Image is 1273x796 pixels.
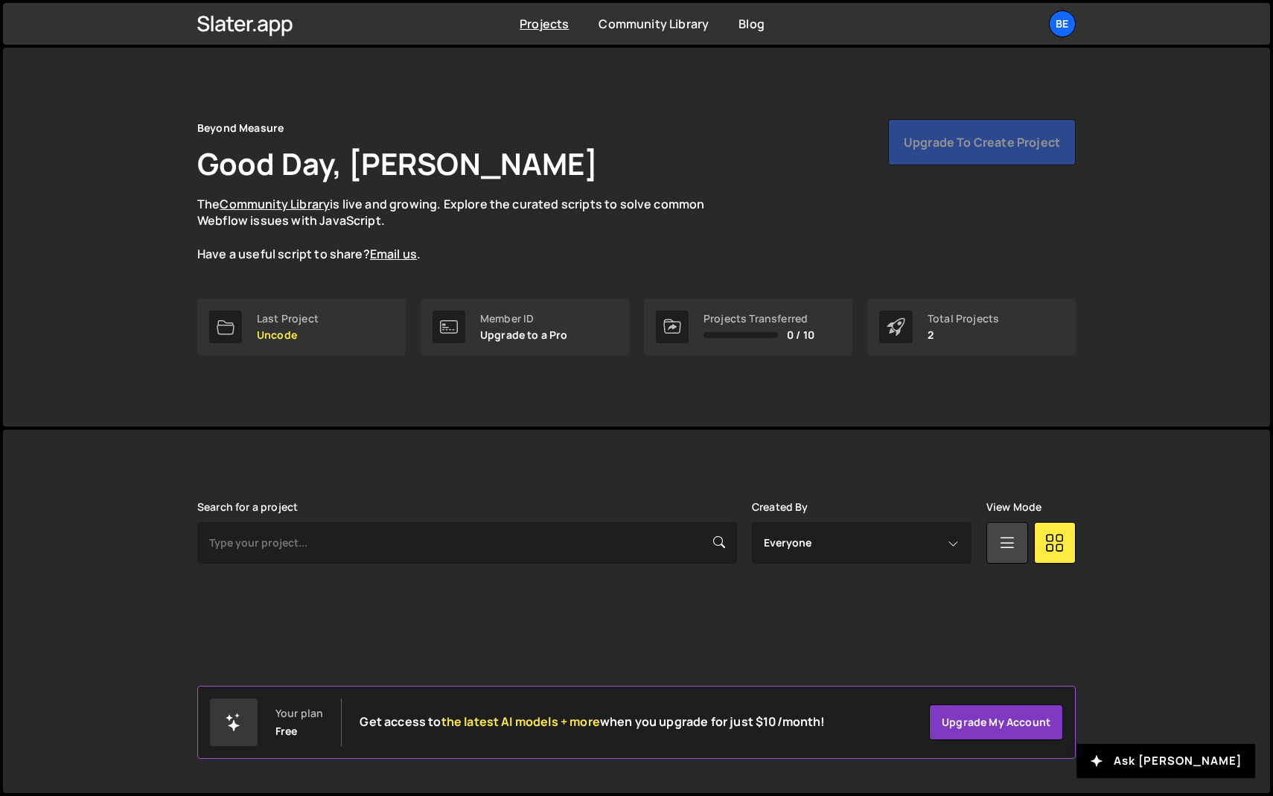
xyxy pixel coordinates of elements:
a: Projects [520,16,569,32]
span: 0 / 10 [787,329,814,341]
div: Your plan [275,707,323,719]
span: the latest AI models + more [441,713,600,730]
h2: Get access to when you upgrade for just $10/month! [360,715,825,729]
a: Upgrade my account [929,704,1063,740]
div: Last Project [257,313,319,325]
a: Community Library [220,196,330,212]
label: Search for a project [197,501,298,513]
p: 2 [928,329,999,341]
a: Be [1049,10,1076,37]
h1: Good Day, [PERSON_NAME] [197,143,598,184]
input: Type your project... [197,522,737,564]
div: Total Projects [928,313,999,325]
button: Ask [PERSON_NAME] [1076,744,1255,778]
div: Free [275,725,298,737]
label: Created By [752,501,808,513]
p: Uncode [257,329,319,341]
div: Projects Transferred [703,313,814,325]
div: Beyond Measure [197,119,284,137]
label: View Mode [986,501,1041,513]
a: Last Project Uncode [197,299,406,355]
a: Blog [738,16,765,32]
p: Upgrade to a Pro [480,329,568,341]
a: Community Library [599,16,709,32]
p: The is live and growing. Explore the curated scripts to solve common Webflow issues with JavaScri... [197,196,733,263]
div: Member ID [480,313,568,325]
a: Email us [370,246,417,262]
